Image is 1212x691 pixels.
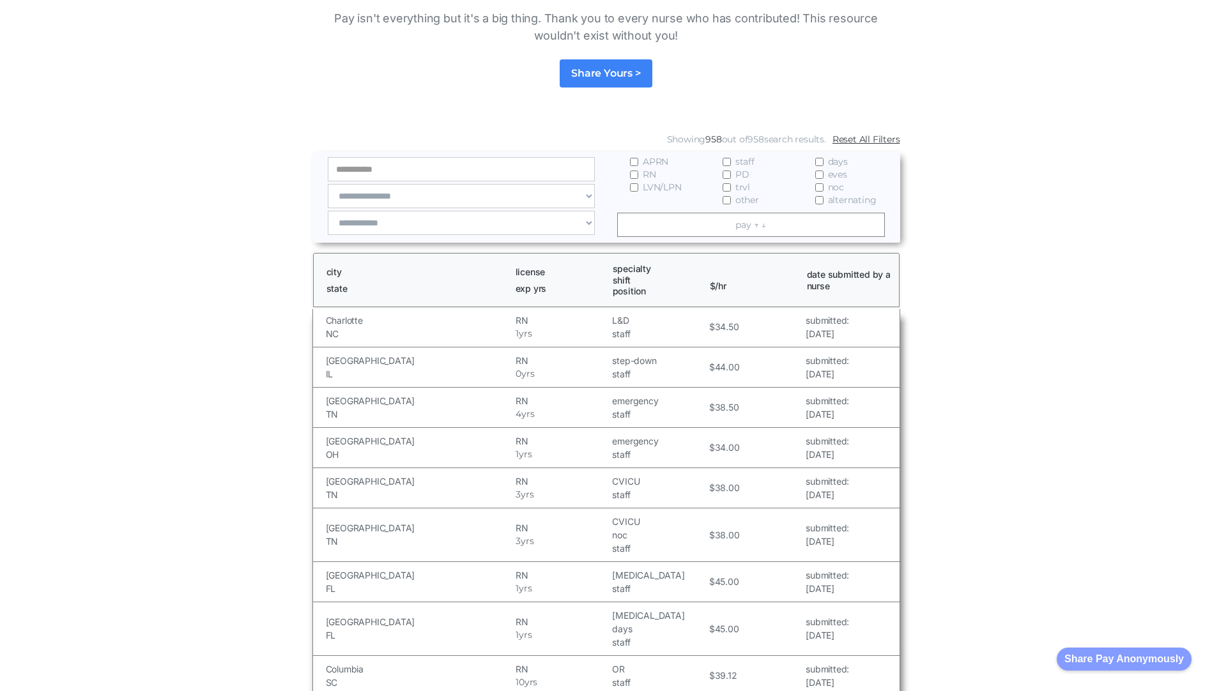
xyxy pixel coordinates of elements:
[723,196,731,204] input: other
[806,434,849,461] a: submitted:[DATE]
[710,269,795,291] h1: $/hr
[806,628,849,642] h5: [DATE]
[709,400,715,414] h5: $
[723,158,731,166] input: staff
[807,269,893,291] h1: date submitted by a nurse
[521,488,533,501] h5: yrs
[806,582,849,595] h5: [DATE]
[612,662,705,676] h5: OR
[643,155,668,168] span: APRN
[516,367,521,381] h5: 0
[612,635,705,649] h5: staff
[516,662,609,676] h5: RN
[516,582,519,595] h5: 1
[630,158,638,166] input: APRN
[709,360,715,374] h5: $
[806,568,849,595] a: submitted:[DATE]
[806,367,849,381] h5: [DATE]
[709,528,715,542] h5: $
[516,407,521,421] h5: 4
[806,434,849,448] h5: submitted:
[715,400,739,414] h5: 38.50
[516,314,609,327] h5: RN
[806,615,849,642] a: submitted:[DATE]
[806,394,849,421] a: submitted:[DATE]
[806,662,849,676] h5: submitted:
[612,609,705,622] h5: [MEDICAL_DATA]
[806,314,849,327] h5: submitted:
[326,521,513,535] h5: [GEOGRAPHIC_DATA]
[326,327,513,340] h5: NC
[828,181,844,194] span: noc
[612,542,705,555] h5: staff
[516,615,609,628] h5: RN
[516,283,601,294] h1: exp yrs
[815,183,824,192] input: noc
[806,676,849,689] h5: [DATE]
[806,314,849,340] a: submitted:[DATE]
[516,475,609,488] h5: RN
[806,354,849,381] a: submitted:[DATE]
[612,676,705,689] h5: staff
[709,622,715,635] h5: $
[828,194,877,206] span: alternating
[521,535,533,548] h5: yrs
[828,168,847,181] span: eves
[326,535,513,548] h5: TN
[612,475,705,488] h5: CVICU
[630,183,638,192] input: LVN/LPN
[612,528,705,542] h5: noc
[312,130,900,243] form: Email Form
[516,521,609,535] h5: RN
[519,582,532,595] h5: yrs
[709,669,715,682] h5: $
[326,434,513,448] h5: [GEOGRAPHIC_DATA]
[612,582,705,595] h5: staff
[715,622,739,635] h5: 45.00
[705,133,721,145] span: 958
[560,59,652,87] a: Share Yours >
[516,628,519,642] h5: 1
[326,394,513,407] h5: [GEOGRAPHIC_DATA]
[326,615,513,628] h5: [GEOGRAPHIC_DATA]
[806,488,849,501] h5: [DATE]
[612,568,705,582] h5: [MEDICAL_DATA]
[519,448,532,461] h5: yrs
[715,360,740,374] h5: 44.00
[612,488,705,501] h5: staff
[643,181,682,194] span: LVN/LPN
[828,155,848,168] span: days
[521,407,534,421] h5: yrs
[326,662,513,676] h5: Columbia
[667,133,826,146] div: Showing out of search results.
[326,367,513,381] h5: IL
[806,448,849,461] h5: [DATE]
[525,676,537,689] h5: yrs
[613,285,698,297] h1: position
[806,475,849,488] h5: submitted:
[612,622,705,635] h5: days
[612,367,705,381] h5: staff
[326,488,513,501] h5: TN
[326,475,513,488] h5: [GEOGRAPHIC_DATA]
[709,481,715,494] h5: $
[617,213,885,237] a: pay ↑ ↓
[612,407,705,421] h5: staff
[613,275,698,286] h1: shift
[516,266,601,278] h1: license
[516,535,521,548] h5: 3
[312,10,900,44] p: Pay isn't everything but it's a big thing. Thank you to every nurse who has contributed! This res...
[832,133,900,146] a: Reset All Filters
[715,575,739,588] h5: 45.00
[1057,648,1192,671] button: Share Pay Anonymously
[735,168,749,181] span: PD
[326,407,513,421] h5: TN
[516,394,609,407] h5: RN
[735,194,759,206] span: other
[516,448,519,461] h5: 1
[521,367,534,381] h5: yrs
[326,628,513,642] h5: FL
[516,434,609,448] h5: RN
[326,354,513,367] h5: [GEOGRAPHIC_DATA]
[806,662,849,689] a: submitted:[DATE]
